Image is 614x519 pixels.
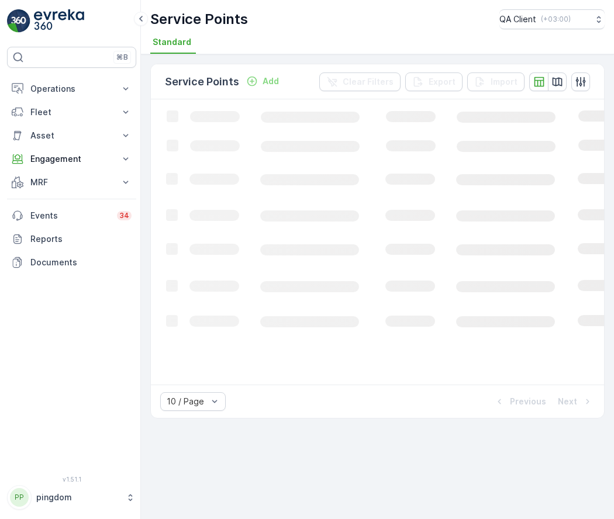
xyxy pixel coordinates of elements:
p: Service Points [150,10,248,29]
p: Reports [30,233,132,245]
button: Fleet [7,101,136,124]
p: Operations [30,83,113,95]
img: logo_light-DOdMpM7g.png [34,9,84,33]
a: Events34 [7,204,136,227]
p: ⌘B [116,53,128,62]
button: Engagement [7,147,136,171]
p: Add [263,75,279,87]
button: Previous [492,395,547,409]
button: Operations [7,77,136,101]
p: Previous [510,396,546,407]
p: Engagement [30,153,113,165]
div: PP [10,488,29,507]
button: Export [405,72,463,91]
p: Export [429,76,456,88]
p: MRF [30,177,113,188]
button: MRF [7,171,136,194]
p: Asset [30,130,113,141]
button: Import [467,72,525,91]
a: Documents [7,251,136,274]
button: PPpingdom [7,485,136,510]
p: Events [30,210,110,222]
p: Service Points [165,74,239,90]
p: Next [558,396,577,407]
p: ( +03:00 ) [541,15,571,24]
p: 34 [119,211,129,220]
p: Fleet [30,106,113,118]
span: v 1.51.1 [7,476,136,483]
p: pingdom [36,492,120,503]
p: Clear Filters [343,76,394,88]
button: Clear Filters [319,72,401,91]
button: Add [242,74,284,88]
button: Next [557,395,595,409]
a: Reports [7,227,136,251]
img: logo [7,9,30,33]
button: QA Client(+03:00) [499,9,605,29]
span: Standard [153,36,191,48]
p: Documents [30,257,132,268]
p: QA Client [499,13,536,25]
button: Asset [7,124,136,147]
p: Import [491,76,518,88]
